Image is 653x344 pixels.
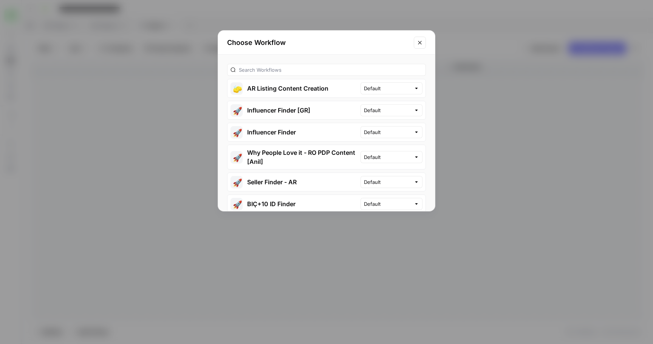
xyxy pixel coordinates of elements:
[364,106,411,114] input: Default
[414,37,426,49] button: Close modal
[227,145,361,169] button: 🚀Why People Love it - RO PDP Content [Anil]
[227,101,361,119] button: 🚀Influencer Finder [GR]
[233,106,240,114] span: 🚀
[233,200,240,208] span: 🚀
[227,123,361,141] button: 🚀Influencer Finder
[239,66,422,74] input: Search Workflows
[364,200,411,208] input: Default
[364,178,411,186] input: Default
[233,85,240,92] span: 🧽
[227,37,409,48] h2: Choose Workflow
[227,195,361,213] button: 🚀BIÇ+10 ID Finder
[227,173,361,191] button: 🚀Seller Finder - AR
[364,85,411,92] input: Default
[364,128,411,136] input: Default
[233,128,240,136] span: 🚀
[233,153,240,161] span: 🚀
[233,178,240,186] span: 🚀
[364,153,411,161] input: Default
[227,79,361,97] button: 🧽AR Listing Content Creation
